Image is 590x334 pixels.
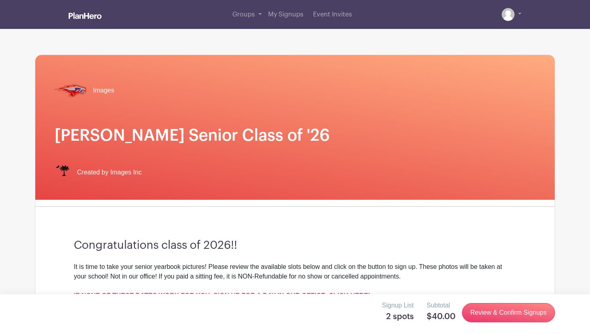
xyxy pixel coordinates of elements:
[382,312,414,322] h5: 2 spots
[313,11,352,18] span: Event Invites
[427,301,456,310] p: Subtotal
[77,168,142,177] span: Created by Images Inc
[55,164,71,180] img: IMAGES%20logo%20transparenT%20PNG%20s.png
[74,292,370,299] a: IF NONE OF THESE DATES WORK FOR YOU, SIGN UP FOR A DAY IN OUR OFFICE. CLICK HERE!
[268,11,303,18] span: My Signups
[502,8,515,21] img: default-ce2991bfa6775e67f084385cd625a349d9dcbb7a52a09fb2fda1e96e2d18dcdb.png
[55,74,87,107] img: hammond%20transp.%20(1).png
[232,11,255,18] span: Groups
[74,262,516,291] div: It is time to take your senior yearbook pictures! Please review the available slots below and cli...
[382,301,414,310] p: Signup List
[74,239,516,252] h3: Congratulations class of 2026!!
[69,12,102,19] img: logo_white-6c42ec7e38ccf1d336a20a19083b03d10ae64f83f12c07503d8b9e83406b4c7d.svg
[93,86,114,95] span: Images
[462,303,555,322] a: Review & Confirm Signups
[55,126,535,145] h1: [PERSON_NAME] Senior Class of '26
[427,312,456,322] h5: $40.00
